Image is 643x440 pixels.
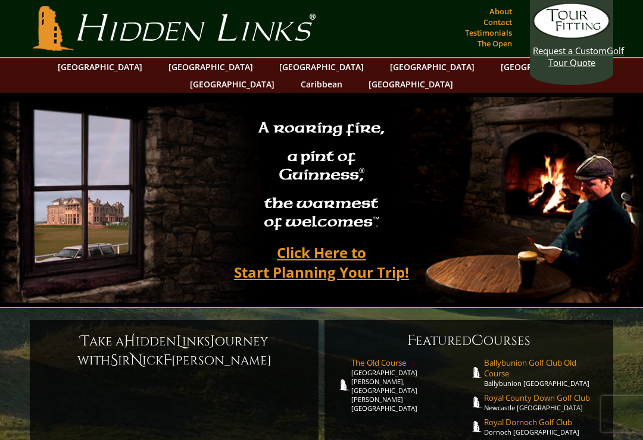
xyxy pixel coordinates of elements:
[484,357,602,388] a: Ballybunion Golf Club Old CourseBallybunion [GEOGRAPHIC_DATA]
[407,331,416,350] span: F
[484,417,602,428] span: Royal Dornoch Golf Club
[351,357,469,368] span: The Old Course
[363,76,459,93] a: [GEOGRAPHIC_DATA]
[130,351,142,370] span: N
[251,114,392,238] h2: A roaring fire, a pint of Guinness , the warmest of welcomes™.
[480,14,515,30] a: Contact
[384,58,480,76] a: [GEOGRAPHIC_DATA]
[472,331,483,350] span: C
[484,392,602,412] a: Royal County Down Golf ClubNewcastle [GEOGRAPHIC_DATA]
[42,332,307,370] h6: ake a idden inks ourney with ir ick [PERSON_NAME]
[80,332,89,351] span: T
[124,332,136,351] span: H
[351,357,469,413] a: The Old Course[GEOGRAPHIC_DATA][PERSON_NAME], [GEOGRAPHIC_DATA][PERSON_NAME] [GEOGRAPHIC_DATA]
[475,35,515,52] a: The Open
[462,24,515,41] a: Testimonials
[163,58,259,76] a: [GEOGRAPHIC_DATA]
[222,238,421,286] a: Click Here toStart Planning Your Trip!
[495,58,591,76] a: [GEOGRAPHIC_DATA]
[110,351,118,370] span: S
[533,45,607,56] span: Request a Custom
[336,331,601,350] h6: eatured ourses
[273,58,370,76] a: [GEOGRAPHIC_DATA]
[295,76,348,93] a: Caribbean
[484,417,602,436] a: Royal Dornoch Golf ClubDornoch [GEOGRAPHIC_DATA]
[484,392,602,403] span: Royal County Down Golf Club
[486,3,515,20] a: About
[163,351,171,370] span: F
[210,332,215,351] span: J
[484,357,602,379] span: Ballybunion Golf Club Old Course
[184,76,280,93] a: [GEOGRAPHIC_DATA]
[533,3,610,68] a: Request a CustomGolf Tour Quote
[176,332,182,351] span: L
[52,58,148,76] a: [GEOGRAPHIC_DATA]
